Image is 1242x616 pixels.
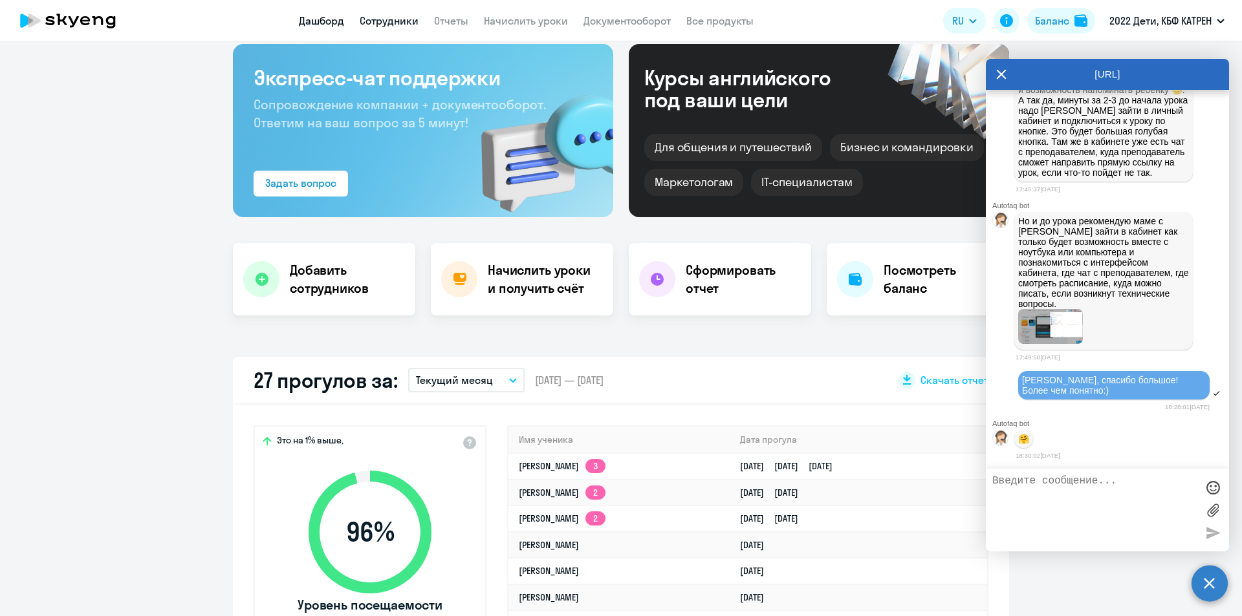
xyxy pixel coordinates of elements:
[1074,14,1087,27] img: balance
[751,169,862,196] div: IT-специалистам
[519,591,579,603] a: [PERSON_NAME]
[1018,309,1083,344] img: image.png
[254,171,348,196] button: Задать вопрос
[408,368,525,392] button: Текущий месяц
[1016,186,1060,193] time: 17:45:37[DATE]
[277,434,343,450] span: Это на 1% выше,
[921,373,988,387] span: Скачать отчет
[1027,8,1095,34] button: Балансbalance
[254,96,546,131] span: Сопровождение компании + документооборот. Ответим на ваш вопрос за 5 минут!
[943,8,986,34] button: RU
[434,14,468,27] a: Отчеты
[484,14,568,27] a: Начислить уроки
[1103,5,1231,36] button: 2022 Дети, КБФ КАТРЕН
[585,511,605,526] app-skyeng-badge: 2
[884,261,999,297] h4: Посмотреть баланс
[1016,354,1060,361] time: 17:49:50[DATE]
[1035,13,1069,28] div: Баланс
[740,513,809,524] a: [DATE][DATE]
[993,430,1009,449] img: bot avatar
[254,367,398,393] h2: 27 прогулов за:
[644,169,743,196] div: Маркетологам
[296,516,444,547] span: 96 %
[488,261,600,297] h4: Начислить уроки и получить счёт
[1203,500,1223,520] label: Лимит 10 файлов
[519,565,579,577] a: [PERSON_NAME]
[1165,403,1210,410] time: 18:28:01[DATE]
[992,202,1229,209] div: Autofaq bot
[299,14,344,27] a: Дашборд
[1018,434,1029,444] p: 🤗
[730,427,987,453] th: Дата прогула
[535,373,604,387] span: [DATE] — [DATE]
[290,261,405,297] h4: Добавить сотрудников
[740,565,774,577] a: [DATE]
[254,65,593,90] h3: Экспресс-чат поддержки
[740,591,774,603] a: [DATE]
[993,213,1009,231] img: bot avatar
[644,67,866,111] div: Курсы английского под ваши цели
[740,539,774,551] a: [DATE]
[830,134,984,161] div: Бизнес и командировки
[360,14,419,27] a: Сотрудники
[686,14,754,27] a: Все продукты
[740,460,843,472] a: [DATE][DATE][DATE]
[644,134,822,161] div: Для общения и путешествий
[519,539,579,551] a: [PERSON_NAME]
[416,372,493,388] p: Текущий месяц
[508,427,730,453] th: Имя ученика
[463,72,613,217] img: bg-img
[519,487,605,498] a: [PERSON_NAME]2
[265,175,336,191] div: Задать вопрос
[1016,452,1060,459] time: 18:30:02[DATE]
[1109,13,1212,28] p: 2022 Дети, КБФ КАТРЕН
[1018,216,1189,309] p: Но и до урока рекомендую маме с [PERSON_NAME] зайти в кабинет как только будет возможность вместе...
[583,14,671,27] a: Документооборот
[1018,33,1189,178] p: [PERSON_NAME], да, можно добавить расписание в календарь. Расписание будет добавлено, как я поним...
[686,261,801,297] h4: Сформировать отчет
[740,487,809,498] a: [DATE][DATE]
[952,13,964,28] span: RU
[585,485,605,500] app-skyeng-badge: 2
[519,460,605,472] a: [PERSON_NAME]3
[585,459,605,473] app-skyeng-badge: 3
[992,420,1229,427] div: Autofaq bot
[1022,375,1181,396] span: [PERSON_NAME], спасибо большое! Более чем понятно:)
[519,513,605,524] a: [PERSON_NAME]2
